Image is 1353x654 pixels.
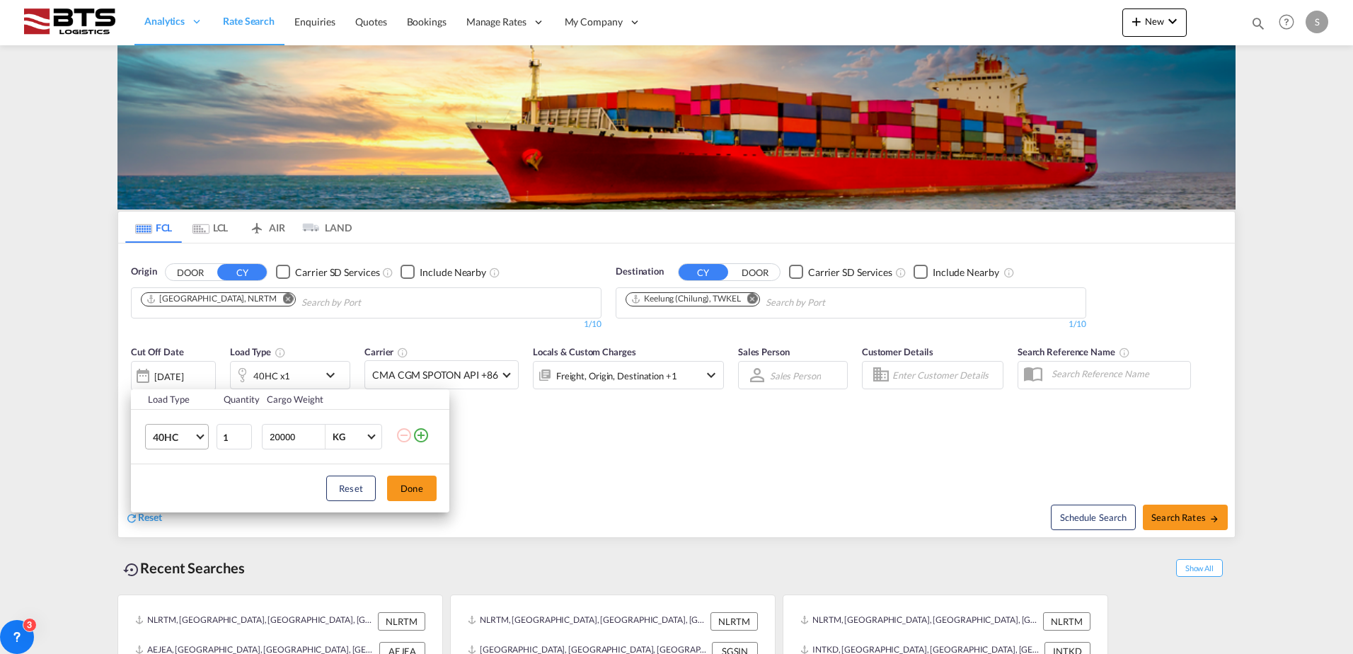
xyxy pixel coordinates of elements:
button: Reset [326,476,376,501]
button: Done [387,476,437,501]
span: 40HC [153,430,194,444]
input: Enter Weight [268,425,325,449]
th: Load Type [131,389,215,410]
md-icon: icon-plus-circle-outline [413,427,430,444]
div: KG [333,431,345,442]
md-icon: icon-minus-circle-outline [396,427,413,444]
div: Cargo Weight [267,393,387,406]
th: Quantity [215,389,259,410]
md-select: Choose: 40HC [145,424,209,449]
input: Qty [217,424,252,449]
